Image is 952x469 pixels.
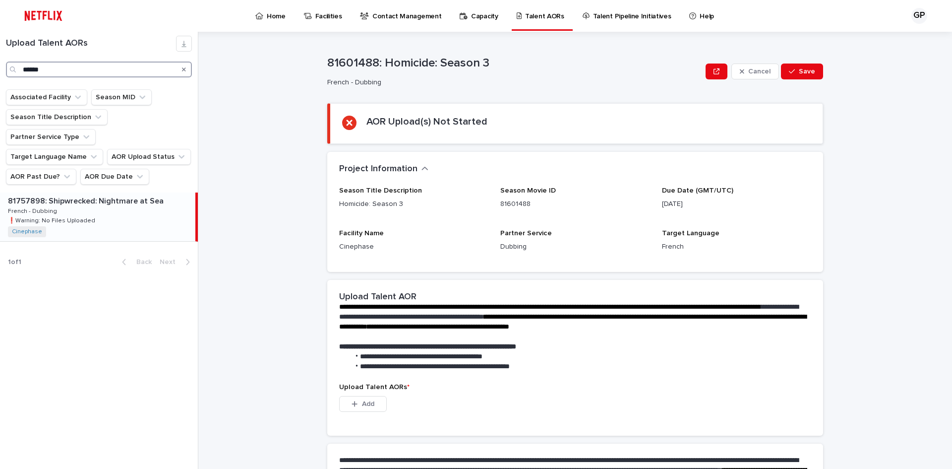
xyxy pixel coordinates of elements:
input: Search [6,62,192,77]
h2: Project Information [339,164,417,175]
span: Upload Talent AORs [339,384,410,391]
h1: Upload Talent AORs [6,38,176,49]
p: 81757898: Shipwrecked: Nightmare at Sea [8,195,166,206]
button: Back [114,258,156,267]
span: Cancel [748,68,771,75]
p: French - Dubbing [8,206,59,215]
button: Associated Facility [6,89,87,105]
h2: AOR Upload(s) Not Started [366,116,487,128]
p: French [662,242,811,252]
span: Save [799,68,815,75]
button: Season MID [91,89,152,105]
p: Homicide: Season 3 [339,199,488,209]
p: 81601488 [500,199,650,209]
button: Next [156,258,198,267]
span: Add [362,401,374,407]
span: Back [130,259,152,266]
button: Season Title Description [6,109,108,125]
span: Season Movie ID [500,187,556,194]
button: AOR Upload Status [107,149,191,165]
button: Partner Service Type [6,129,96,145]
a: Cinephase [12,228,42,235]
p: Dubbing [500,242,650,252]
span: Facility Name [339,230,384,237]
p: French - Dubbing [327,78,698,87]
span: Due Date (GMT/UTC) [662,187,733,194]
span: Target Language [662,230,719,237]
button: Target Language Name [6,149,103,165]
p: 81601488: Homicide: Season 3 [327,56,702,70]
button: AOR Past Due? [6,169,76,185]
span: Next [160,259,181,266]
h2: Upload Talent AOR [339,292,416,303]
span: Partner Service [500,230,552,237]
button: Add [339,396,387,412]
p: [DATE] [662,199,811,209]
img: ifQbXi3ZQGMSEF7WDB7W [20,6,67,26]
div: GP [911,8,927,24]
button: Project Information [339,164,428,175]
button: Cancel [731,64,779,79]
p: ❗️Warning: No Files Uploaded [8,215,97,224]
button: Save [781,64,823,79]
span: Season Title Description [339,187,422,194]
button: AOR Due Date [80,169,149,185]
p: Cinephase [339,242,488,252]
